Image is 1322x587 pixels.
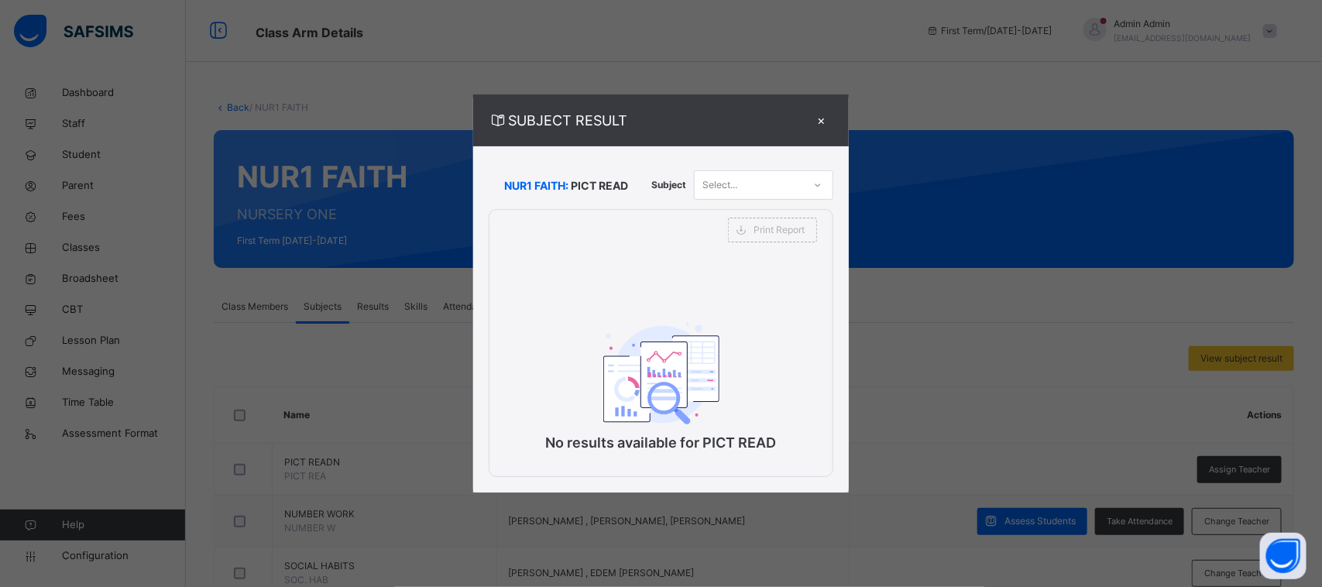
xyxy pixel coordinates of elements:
button: Open asap [1260,533,1307,579]
span: PICT READ [571,177,628,194]
span: Subject [651,178,686,192]
div: × [810,110,833,131]
span: NUR1 FAITH: [504,177,568,194]
img: classEmptyState.7d4ec5dc6d57f4e1adfd249b62c1c528.svg [603,323,719,425]
p: No results available for PICT READ [506,432,816,453]
div: No results available for PICT READ [506,280,816,477]
span: SUBJECT RESULT [489,110,810,131]
div: Select... [702,170,737,200]
span: Print Report [754,223,805,237]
